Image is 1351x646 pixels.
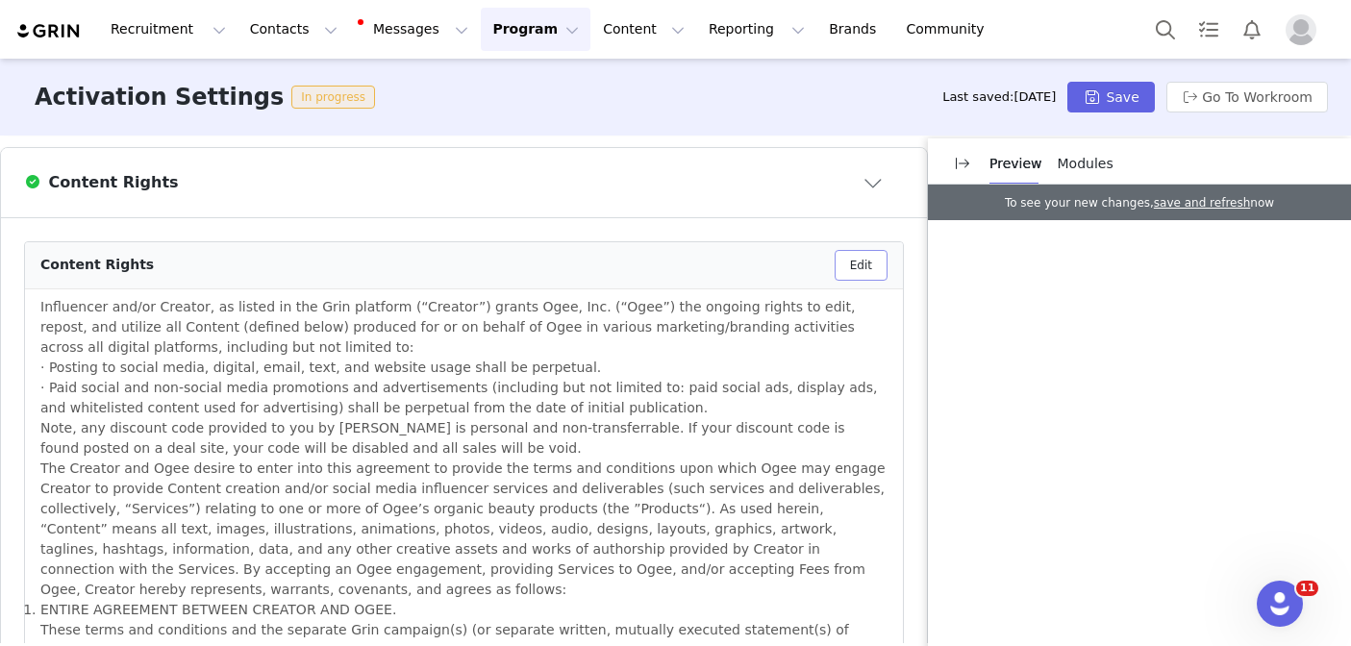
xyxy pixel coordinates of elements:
[591,8,696,51] button: Content
[40,255,154,275] div: Content Rights
[291,86,375,109] span: In progress
[1231,8,1273,51] button: Notifications
[1286,14,1316,45] img: placeholder-profile.jpg
[1058,156,1113,171] span: Modules
[989,154,1042,174] p: Preview
[238,8,349,51] button: Contacts
[844,167,904,198] button: Close module
[41,171,179,194] h3: Content Rights
[1257,581,1303,627] iframe: Intercom live chat
[40,380,877,415] span: · Paid social and non-social media promotions and advertisements (including but not limited to: p...
[40,420,845,456] span: Note, any discount code provided to you by [PERSON_NAME] is personal and non-transferrable. If yo...
[1013,89,1056,104] span: [DATE]
[1005,196,1154,210] span: To see your new changes,
[1274,14,1336,45] button: Profile
[1144,8,1187,51] button: Search
[481,8,590,51] button: Program
[1188,8,1230,51] a: Tasks
[40,299,855,355] span: Influencer and/or Creator, as listed in the Grin platform (“Creator”) grants Ogee, Inc. (“Ogee”) ...
[1154,196,1250,210] a: save and refresh
[1067,82,1154,112] button: Save
[35,80,284,114] h3: Activation Settings
[1166,82,1328,112] button: Go To Workroom
[1250,196,1274,210] span: now
[350,8,480,51] button: Messages
[835,250,888,281] button: Edit
[1296,581,1318,596] span: 11
[40,360,601,375] span: · Posting to social media, digital, email, text, and website usage shall be perpetual.
[99,8,238,51] button: Recruitment
[817,8,893,51] a: Brands
[895,8,1005,51] a: Community
[40,460,886,597] span: The Creator and Ogee desire to enter into this agreement to provide the terms and conditions upon...
[697,8,816,51] button: Reporting
[942,89,1056,104] span: Last saved:
[40,602,396,617] span: ENTIRE AGREEMENT BETWEEN CREATOR AND OGEE.
[15,22,83,40] img: grin logo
